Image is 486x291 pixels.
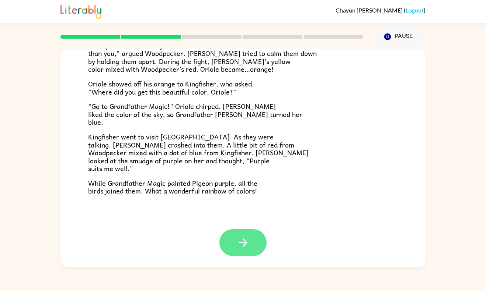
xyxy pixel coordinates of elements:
div: ( ) [336,7,426,14]
span: Oriole showed off his orange to Kingfisher, who asked, "Where did you get this beautiful color, O... [88,78,254,97]
span: While Grandfather Magic painted Pigeon purple, all the birds joined them. What a wonderful rainbo... [88,178,257,196]
span: Chayun [PERSON_NAME] [336,7,404,14]
a: Logout [406,7,424,14]
img: Literably [60,3,101,19]
button: Pause [372,28,426,45]
span: Canary went to [GEOGRAPHIC_DATA]. "Look how beautiful I am, Woodpecker!" said the yellow bird. "N... [88,32,317,74]
span: Kingfisher went to visit [GEOGRAPHIC_DATA]. As they were talking, [PERSON_NAME] crashed into them... [88,131,309,174]
span: "Go to Grandfather Magic!" Oriole chirped. [PERSON_NAME] liked the color of the sky, so Grandfath... [88,101,302,127]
